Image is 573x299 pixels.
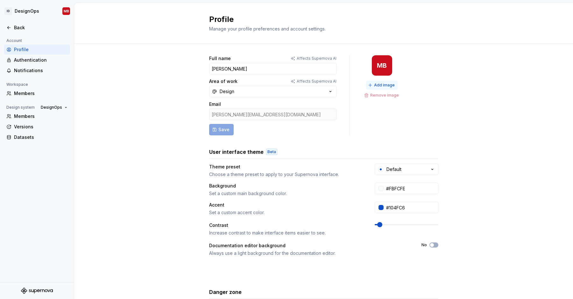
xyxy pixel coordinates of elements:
[4,65,70,76] a: Notifications
[386,166,401,173] div: Default
[220,88,234,95] div: Design
[41,105,62,110] span: DesignOps
[64,9,69,14] div: MB
[374,83,395,88] span: Add image
[209,171,363,178] div: Choose a theme preset to apply to your Supernova interface.
[297,79,336,84] p: Affects Supernova AI
[209,101,221,107] label: Email
[209,288,242,296] h3: Danger zone
[15,8,39,14] div: DesignOps
[377,63,387,68] div: MB
[4,81,31,88] div: Workspace
[209,26,326,31] span: Manage your profile preferences and account settings.
[375,164,438,175] button: Default
[366,81,398,90] button: Add image
[4,55,70,65] a: Authentication
[209,148,264,156] h3: User interface theme
[1,4,73,18] button: IDDesignOpsMB
[384,202,438,213] input: #104FC6
[4,111,70,121] a: Members
[4,44,70,55] a: Profile
[209,242,286,249] div: Documentation editor background
[384,183,438,194] input: #FFFFFF
[14,90,67,97] div: Members
[4,88,70,99] a: Members
[209,202,224,208] div: Accent
[209,14,431,24] h2: Profile
[209,190,363,197] div: Set a custom main background color.
[14,67,67,74] div: Notifications
[421,242,427,248] label: No
[209,164,240,170] div: Theme preset
[266,149,277,155] div: Beta
[4,132,70,142] a: Datasets
[209,55,231,62] label: Full name
[4,23,70,33] a: Back
[209,250,410,256] div: Always use a light background for the documentation editor.
[14,113,67,119] div: Members
[14,134,67,140] div: Datasets
[209,209,363,216] div: Set a custom accent color.
[14,24,67,31] div: Back
[21,288,53,294] svg: Supernova Logo
[4,122,70,132] a: Versions
[209,183,236,189] div: Background
[297,56,336,61] p: Affects Supernova AI
[4,7,12,15] div: ID
[14,57,67,63] div: Authentication
[209,222,228,228] div: Contrast
[14,46,67,53] div: Profile
[14,124,67,130] div: Versions
[4,37,25,44] div: Account
[209,230,363,236] div: Increase contrast to make interface items easier to see.
[209,78,237,85] label: Area of work
[4,104,37,111] div: Design system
